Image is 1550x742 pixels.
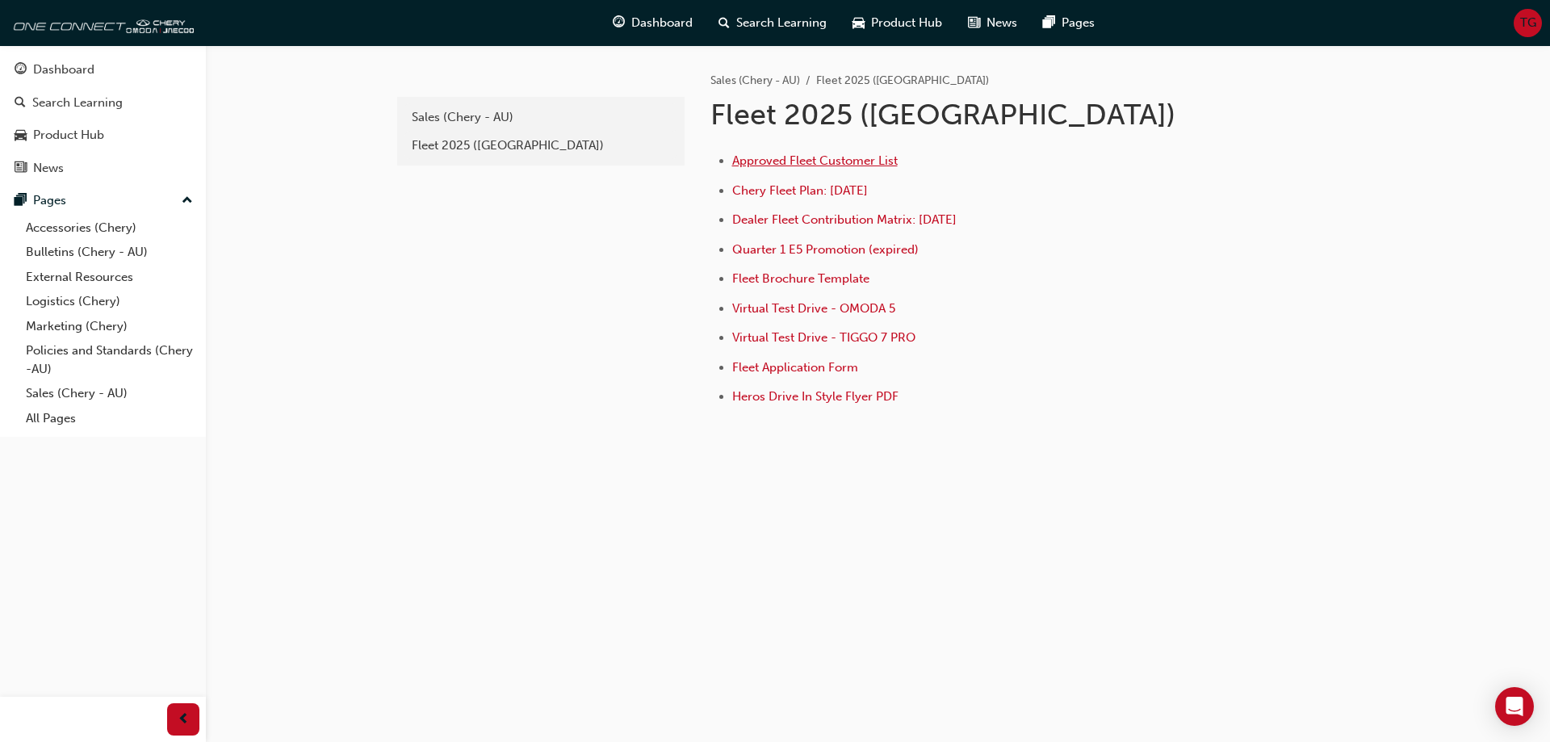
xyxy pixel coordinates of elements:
a: Fleet 2025 ([GEOGRAPHIC_DATA]) [404,132,678,160]
span: Search Learning [736,14,827,32]
a: Search Learning [6,88,199,118]
a: Sales (Chery - AU) [404,103,678,132]
button: Pages [6,186,199,216]
a: Fleet Application Form [732,360,858,375]
a: news-iconNews [955,6,1030,40]
img: oneconnect [8,6,194,39]
a: Bulletins (Chery - AU) [19,240,199,265]
span: guage-icon [613,13,625,33]
a: Marketing (Chery) [19,314,199,339]
div: Open Intercom Messenger [1495,687,1534,726]
a: External Resources [19,265,199,290]
span: guage-icon [15,63,27,78]
a: News [6,153,199,183]
h1: Fleet 2025 ([GEOGRAPHIC_DATA]) [710,97,1240,132]
a: Sales (Chery - AU) [19,381,199,406]
a: Approved Fleet Customer List [732,153,898,168]
span: pages-icon [15,194,27,208]
span: pages-icon [1043,13,1055,33]
span: Pages [1062,14,1095,32]
a: Sales (Chery - AU) [710,73,800,87]
li: Fleet 2025 ([GEOGRAPHIC_DATA]) [816,72,989,90]
a: Accessories (Chery) [19,216,199,241]
span: News [987,14,1017,32]
a: Logistics (Chery) [19,289,199,314]
a: Fleet Brochure Template [732,271,869,286]
a: search-iconSearch Learning [706,6,840,40]
a: guage-iconDashboard [600,6,706,40]
a: Heros Drive In Style Flyer PDF [732,389,899,404]
button: TG [1514,9,1542,37]
a: Chery Fleet Plan: [DATE] [732,183,868,198]
a: Quarter 1 E5 Promotion (expired) [732,242,919,257]
span: Dashboard [631,14,693,32]
span: news-icon [15,161,27,176]
a: Virtual Test Drive - OMODA 5 [732,301,895,316]
span: prev-icon [178,710,190,730]
span: search-icon [718,13,730,33]
a: pages-iconPages [1030,6,1108,40]
div: Dashboard [33,61,94,79]
div: Pages [33,191,66,210]
button: DashboardSearch LearningProduct HubNews [6,52,199,186]
a: Policies and Standards (Chery -AU) [19,338,199,381]
a: car-iconProduct Hub [840,6,955,40]
span: car-icon [15,128,27,143]
span: car-icon [852,13,865,33]
a: All Pages [19,406,199,431]
a: Product Hub [6,120,199,150]
div: Fleet 2025 ([GEOGRAPHIC_DATA]) [412,136,670,155]
span: Product Hub [871,14,942,32]
div: News [33,159,64,178]
div: Product Hub [33,126,104,145]
span: TG [1520,14,1536,32]
div: Search Learning [32,94,123,112]
span: up-icon [182,191,193,212]
span: news-icon [968,13,980,33]
span: search-icon [15,96,26,111]
a: Virtual Test Drive - TIGGO 7 PRO [732,330,915,345]
a: Dashboard [6,55,199,85]
a: Dealer Fleet Contribution Matrix: [DATE] [732,212,957,227]
div: Sales (Chery - AU) [412,108,670,127]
